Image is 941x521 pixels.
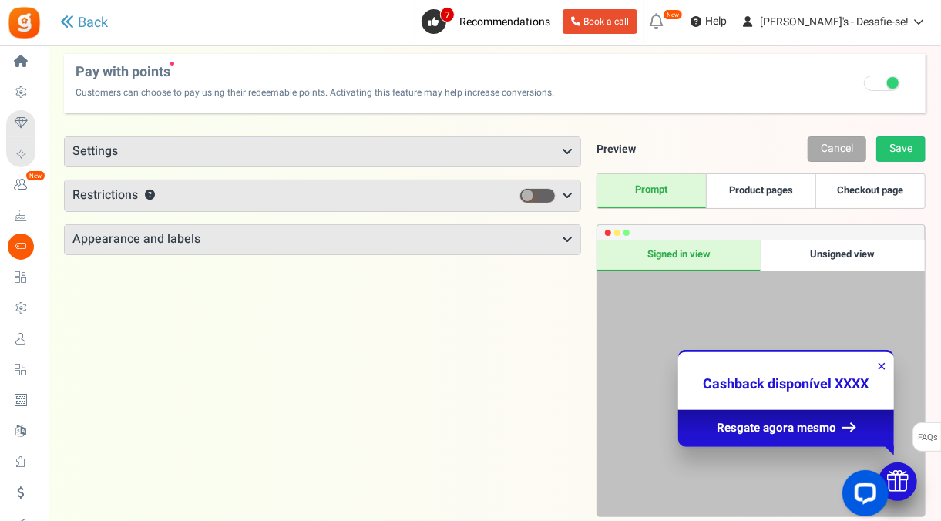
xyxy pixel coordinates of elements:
button: ? [145,190,155,200]
div: × [877,356,886,377]
span: 7 [440,7,455,22]
span: FAQs [917,423,938,452]
span: Cashback disponível XXXX [703,374,869,395]
span: Resgate agora mesmo [717,419,836,436]
em: New [25,170,45,181]
span: [PERSON_NAME]'s - Desafie-se! [760,14,909,30]
a: 7 Recommendations [422,9,556,34]
span: Restrictions [72,186,138,204]
img: Gratisfaction [7,5,42,40]
a: Book a call [563,9,637,34]
a: Product pages [706,174,815,208]
div: Signed in view [597,240,761,271]
span: New [170,62,174,66]
h5: Preview [597,143,636,155]
div: Resgate agora mesmo [678,409,894,446]
a: Help [684,9,733,34]
span: Pay with points [76,62,554,80]
div: Preview only [597,240,925,516]
em: New [663,9,683,20]
span: Recommendations [459,14,550,30]
a: Checkout page [815,174,925,208]
h3: Appearance and labels [65,225,580,254]
a: Save [876,136,926,162]
h3: Settings [65,137,580,166]
span: Help [701,14,727,29]
a: New [6,172,42,198]
a: Cancel [808,136,866,162]
a: Prompt [597,174,707,208]
span: Customers can choose to pay using their redeemable points. Activating this feature may help incre... [76,80,554,98]
img: gift.svg [887,470,909,492]
div: Unsigned view [761,240,925,271]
